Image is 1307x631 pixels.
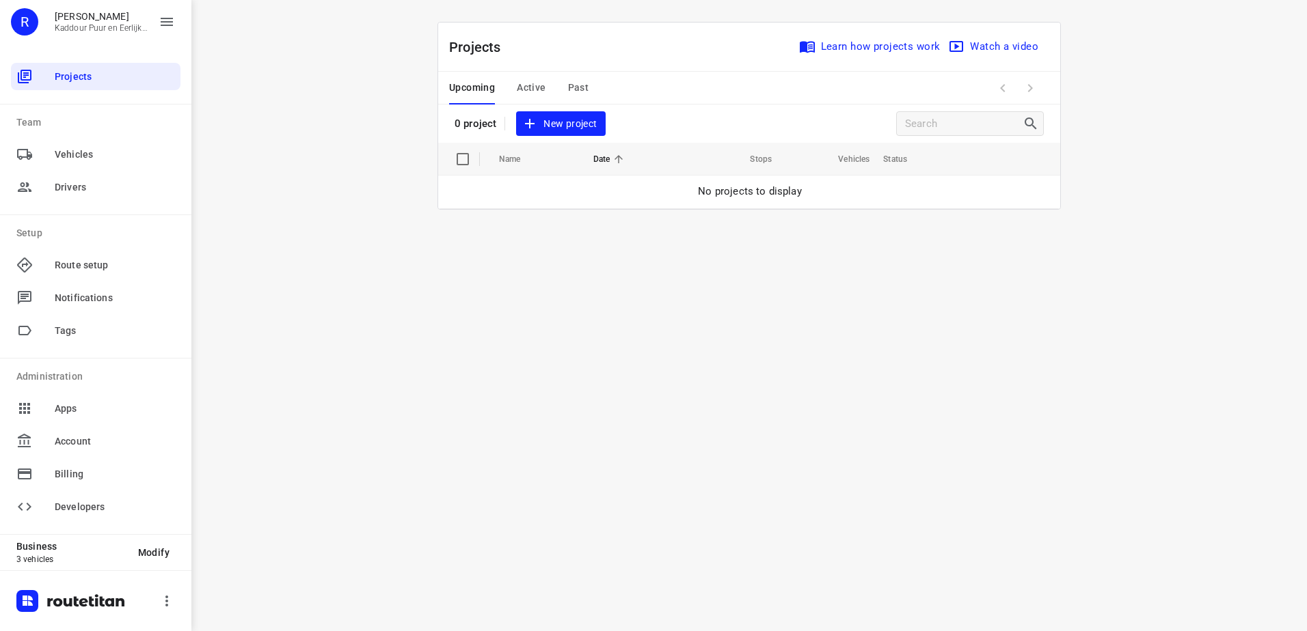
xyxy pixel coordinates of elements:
div: Notifications [11,284,180,311]
span: Tags [55,324,175,338]
p: Business [16,541,127,552]
span: Account [55,434,175,449]
span: Date [593,151,628,167]
span: Vehicles [55,148,175,162]
div: Tags [11,317,180,344]
p: Setup [16,226,180,240]
div: Route setup [11,251,180,279]
span: New project [524,115,597,132]
div: Apps [11,395,180,422]
div: Account [11,427,180,455]
span: Notifications [55,291,175,305]
span: Vehicles [820,151,870,167]
span: Upcoming [449,79,495,96]
span: Previous Page [989,74,1016,102]
button: New project [516,111,605,137]
span: Developers [55,500,175,514]
span: Past [568,79,589,96]
div: Drivers [11,173,180,201]
span: Route setup [55,258,175,272]
span: Billing [55,467,175,481]
p: 3 vehicles [16,555,127,564]
p: Team [16,115,180,130]
span: Drivers [55,180,175,195]
span: Active [517,79,545,96]
input: Search projects [905,113,1023,135]
span: Name [499,151,539,167]
div: Projects [11,63,180,90]
p: Rachid Kaddour [55,11,148,22]
span: Status [883,151,925,167]
button: Modify [127,540,180,565]
p: 0 project [455,117,496,130]
p: Projects [449,37,512,57]
span: Modify [138,547,170,558]
span: Next Page [1016,74,1044,102]
div: Vehicles [11,141,180,168]
span: Stops [732,151,772,167]
div: Developers [11,493,180,520]
div: Billing [11,460,180,488]
div: Search [1023,115,1043,132]
div: R [11,8,38,36]
span: Projects [55,70,175,84]
p: Administration [16,369,180,384]
span: Apps [55,402,175,416]
p: Kaddour Puur en Eerlijk Vlees B.V. [55,23,148,33]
